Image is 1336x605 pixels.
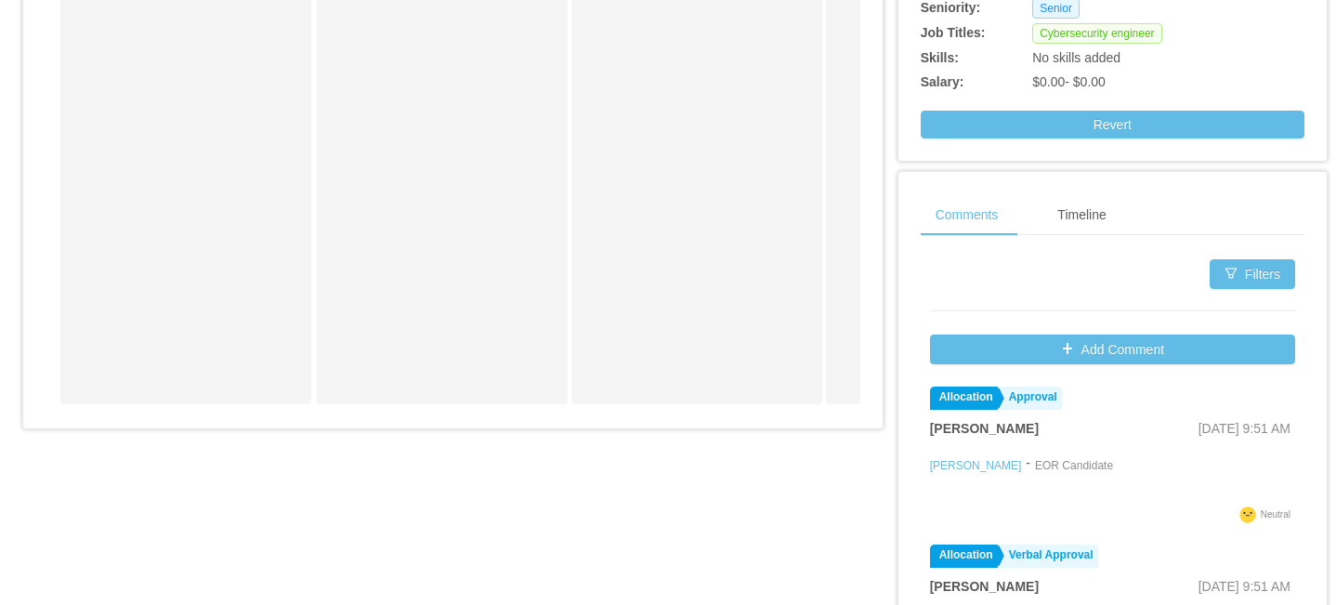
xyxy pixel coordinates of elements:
span: [DATE] 9:51 AM [1198,421,1290,436]
a: Approval [1000,387,1062,410]
div: Comments [921,194,1014,236]
strong: [PERSON_NAME] [930,421,1039,436]
span: Neutral [1261,509,1290,520]
div: - [1026,454,1030,502]
a: [PERSON_NAME] [930,459,1022,472]
button: Revert [921,111,1304,138]
a: Allocation [930,387,998,410]
b: Salary: [921,74,964,89]
a: Allocation [930,545,998,568]
button: icon: plusAdd Comment [930,335,1295,364]
span: Cybersecurity engineer [1032,23,1161,44]
span: $0.00 - $0.00 [1032,74,1106,89]
div: Timeline [1042,194,1120,236]
span: [DATE] 9:51 AM [1198,579,1290,594]
a: Verbal Approval [1000,545,1098,568]
strong: [PERSON_NAME] [930,579,1039,594]
p: EOR Candidate [1035,457,1113,474]
span: No skills added [1032,50,1120,65]
b: Skills: [921,50,959,65]
button: icon: filterFilters [1210,259,1295,289]
b: Job Titles: [921,25,986,40]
